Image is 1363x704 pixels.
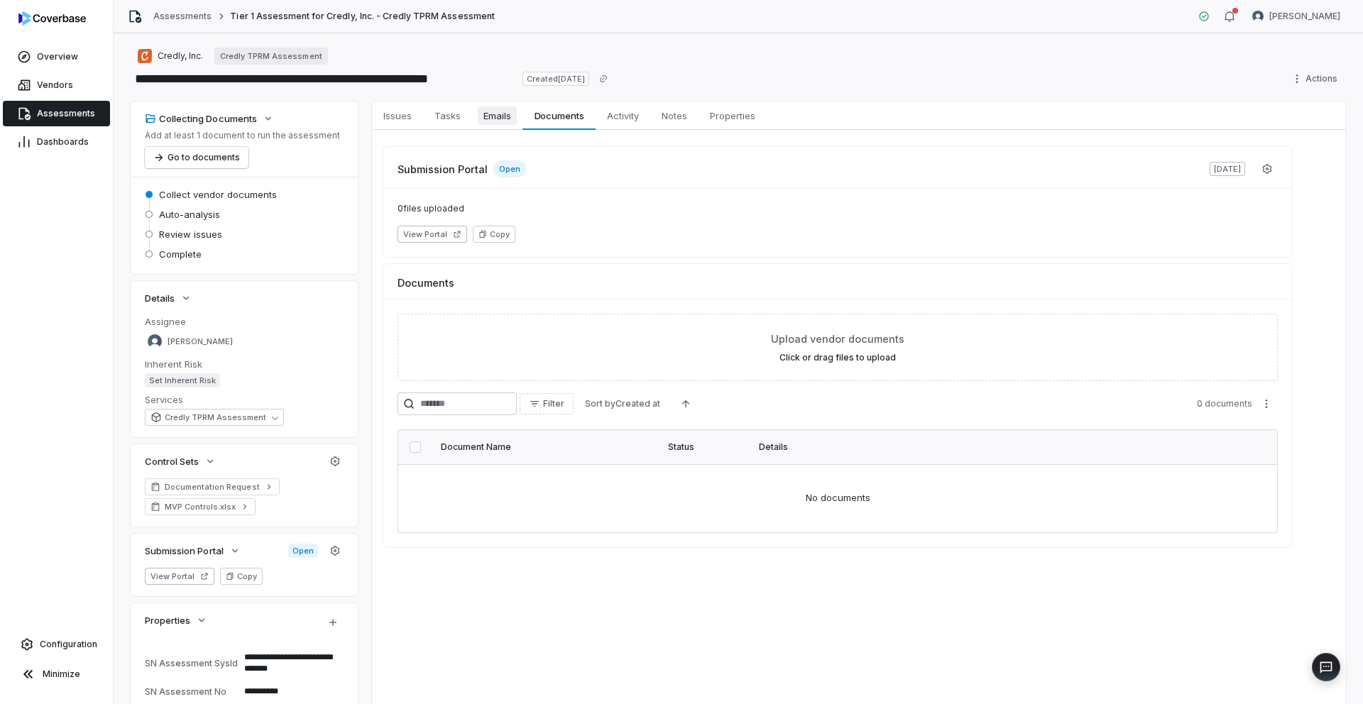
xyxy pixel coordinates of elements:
[1255,393,1278,414] button: More actions
[398,162,488,177] span: Submission Portal
[656,106,693,125] span: Notes
[1252,11,1264,22] img: Samuel Folarin avatar
[145,112,257,125] div: Collecting Documents
[141,106,278,131] button: Collecting Documents
[704,106,761,125] span: Properties
[1197,398,1252,409] span: 0 documents
[145,498,256,515] a: MVP Controls.xlsx
[145,658,239,669] div: SN Assessment SysId
[429,106,466,125] span: Tasks
[1287,68,1346,89] button: Actions
[145,358,344,370] dt: Inherent Risk
[145,373,220,387] span: Set Inherent Risk
[478,106,517,125] span: Emails
[441,441,651,453] div: Document Name
[6,632,107,657] a: Configuration
[165,481,260,493] span: Documentation Request
[6,660,107,688] button: Minimize
[141,607,212,633] button: Properties
[165,501,236,512] span: MVP Controls.xlsx
[37,51,78,62] span: Overview
[398,275,454,290] span: Documents
[3,129,110,155] a: Dashboards
[159,208,220,221] span: Auto-analysis
[473,226,515,243] button: Copy
[493,160,526,177] span: Open
[3,44,110,70] a: Overview
[145,393,344,406] dt: Services
[759,441,1235,453] div: Details
[668,441,742,453] div: Status
[779,352,896,363] label: Click or drag files to upload
[153,11,212,22] a: Assessments
[543,398,564,409] span: Filter
[37,136,89,148] span: Dashboards
[1244,6,1349,27] button: Samuel Folarin avatar[PERSON_NAME]
[529,106,590,125] span: Documents
[220,568,263,585] button: Copy
[398,226,467,243] button: View Portal
[3,72,110,98] a: Vendors
[230,11,494,22] span: Tier 1 Assessment for Credly, Inc. - Credly TPRM Assessment
[680,398,691,409] svg: Ascending
[3,101,110,126] a: Assessments
[165,412,266,423] span: Credly TPRM Assessment
[145,130,340,141] p: Add at least 1 document to run the assessment
[159,188,277,201] span: Collect vendor documents
[288,544,318,558] span: Open
[141,538,245,563] button: Submission Portal
[672,393,700,414] button: Ascending
[168,336,233,347] span: [PERSON_NAME]
[398,464,1277,532] td: No documents
[133,43,207,69] button: https://credly.com/Credly, Inc.
[145,478,280,495] a: Documentation Request
[148,334,162,348] img: Samuel Folarin avatar
[37,108,95,119] span: Assessments
[145,614,190,627] span: Properties
[576,393,669,414] button: Sort byCreated at
[145,686,239,697] div: SN Assessment No
[159,228,222,241] span: Review issues
[40,639,97,650] span: Configuration
[214,48,328,65] a: Credly TPRM Assessment
[520,393,574,414] button: Filter
[141,285,196,311] button: Details
[159,248,202,260] span: Complete
[145,568,214,585] button: View Portal
[43,669,80,680] span: Minimize
[145,455,199,468] span: Control Sets
[601,106,645,125] span: Activity
[771,331,904,346] span: Upload vendor documents
[37,79,73,91] span: Vendors
[1210,162,1245,176] span: [DATE]
[18,11,86,26] img: logo-D7KZi-bG.svg
[145,292,175,304] span: Details
[522,72,589,86] span: Created [DATE]
[145,147,248,168] button: Go to documents
[398,203,1278,214] span: 0 files uploaded
[145,315,344,328] dt: Assignee
[141,449,220,474] button: Control Sets
[1269,11,1340,22] span: [PERSON_NAME]
[591,66,616,92] button: Copy link
[145,544,224,557] span: Submission Portal
[158,50,203,62] span: Credly, Inc.
[378,106,417,125] span: Issues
